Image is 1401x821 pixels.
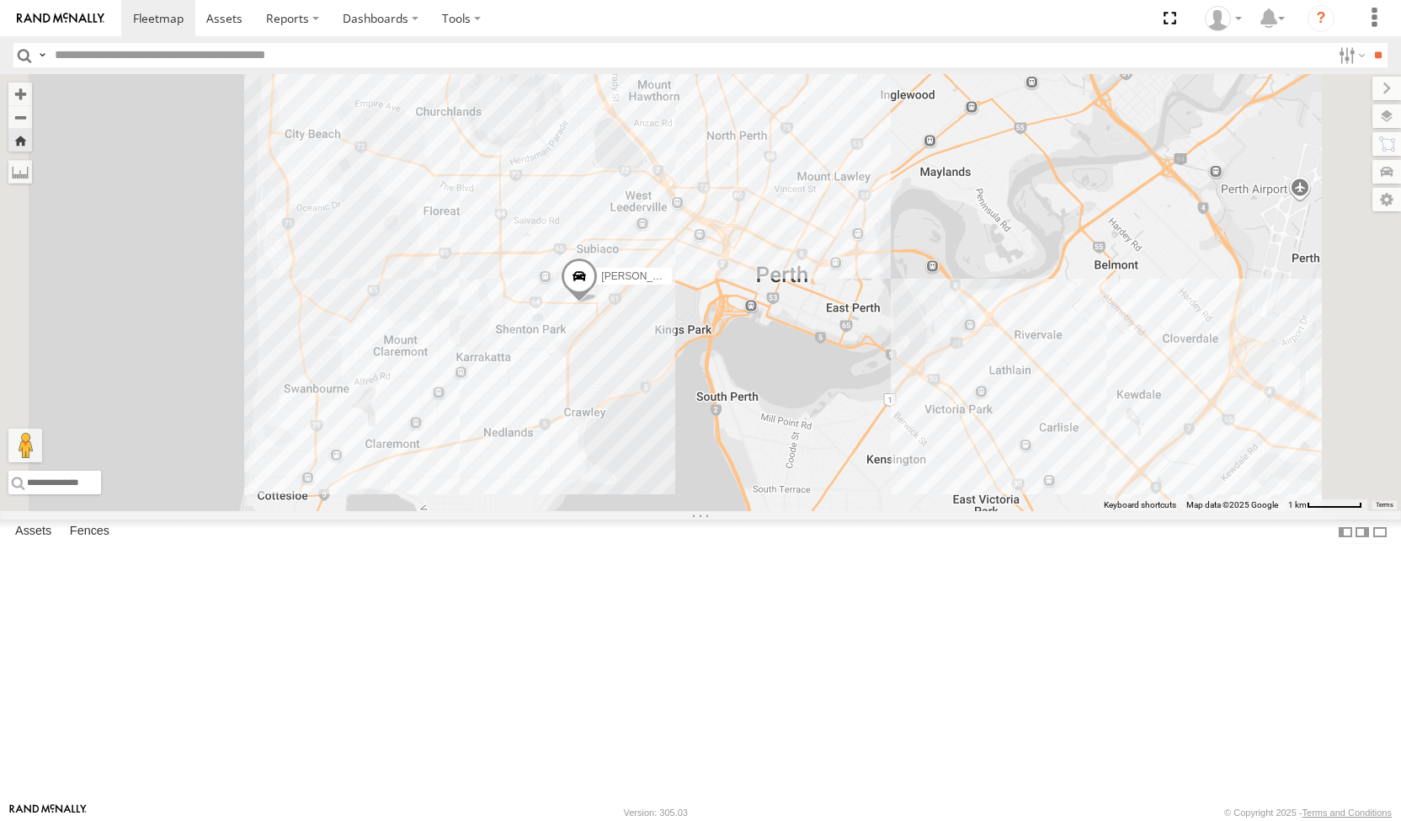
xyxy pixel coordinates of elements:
a: Terms [1376,502,1393,509]
button: Keyboard shortcuts [1104,499,1176,511]
label: Search Query [35,43,49,67]
div: Brendan Sinclair [1199,6,1248,31]
label: Dock Summary Table to the Left [1337,520,1354,544]
div: Version: 305.03 [624,808,688,818]
label: Measure [8,160,32,184]
label: Map Settings [1372,188,1401,211]
label: Assets [7,520,60,544]
img: rand-logo.svg [17,13,104,24]
span: 1 km [1288,500,1307,509]
button: Zoom in [8,83,32,105]
button: Zoom Home [8,129,32,152]
label: Search Filter Options [1332,43,1368,67]
button: Zoom out [8,105,32,129]
a: Visit our Website [9,804,87,821]
a: Terms and Conditions [1302,808,1392,818]
button: Map Scale: 1 km per 62 pixels [1283,499,1367,511]
div: © Copyright 2025 - [1224,808,1392,818]
button: Drag Pegman onto the map to open Street View [8,429,42,462]
span: Map data ©2025 Google [1186,500,1278,509]
i: ? [1308,5,1334,32]
span: [PERSON_NAME] (new)Tech 1IJX358 [601,269,774,281]
label: Dock Summary Table to the Right [1354,520,1371,544]
label: Hide Summary Table [1372,520,1388,544]
label: Fences [61,520,118,544]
